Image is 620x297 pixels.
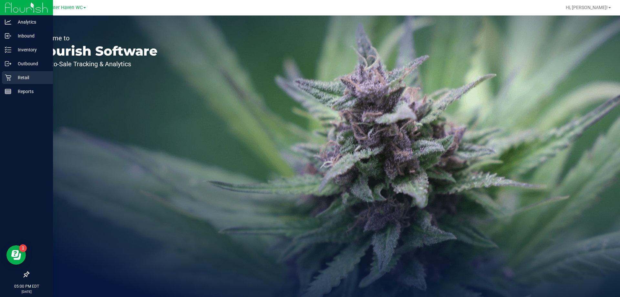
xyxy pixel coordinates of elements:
[6,245,26,265] iframe: Resource center
[11,32,50,40] p: Inbound
[11,46,50,54] p: Inventory
[19,244,27,252] iframe: Resource center unread badge
[5,33,11,39] inline-svg: Inbound
[46,5,83,10] span: Winter Haven WC
[5,74,11,81] inline-svg: Retail
[3,283,50,289] p: 05:00 PM EDT
[566,5,608,10] span: Hi, [PERSON_NAME]!
[5,88,11,95] inline-svg: Reports
[11,88,50,95] p: Reports
[5,19,11,25] inline-svg: Analytics
[11,74,50,81] p: Retail
[11,18,50,26] p: Analytics
[35,35,158,41] p: Welcome to
[5,60,11,67] inline-svg: Outbound
[5,47,11,53] inline-svg: Inventory
[35,61,158,67] p: Seed-to-Sale Tracking & Analytics
[3,289,50,294] p: [DATE]
[11,60,50,68] p: Outbound
[35,45,158,58] p: Flourish Software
